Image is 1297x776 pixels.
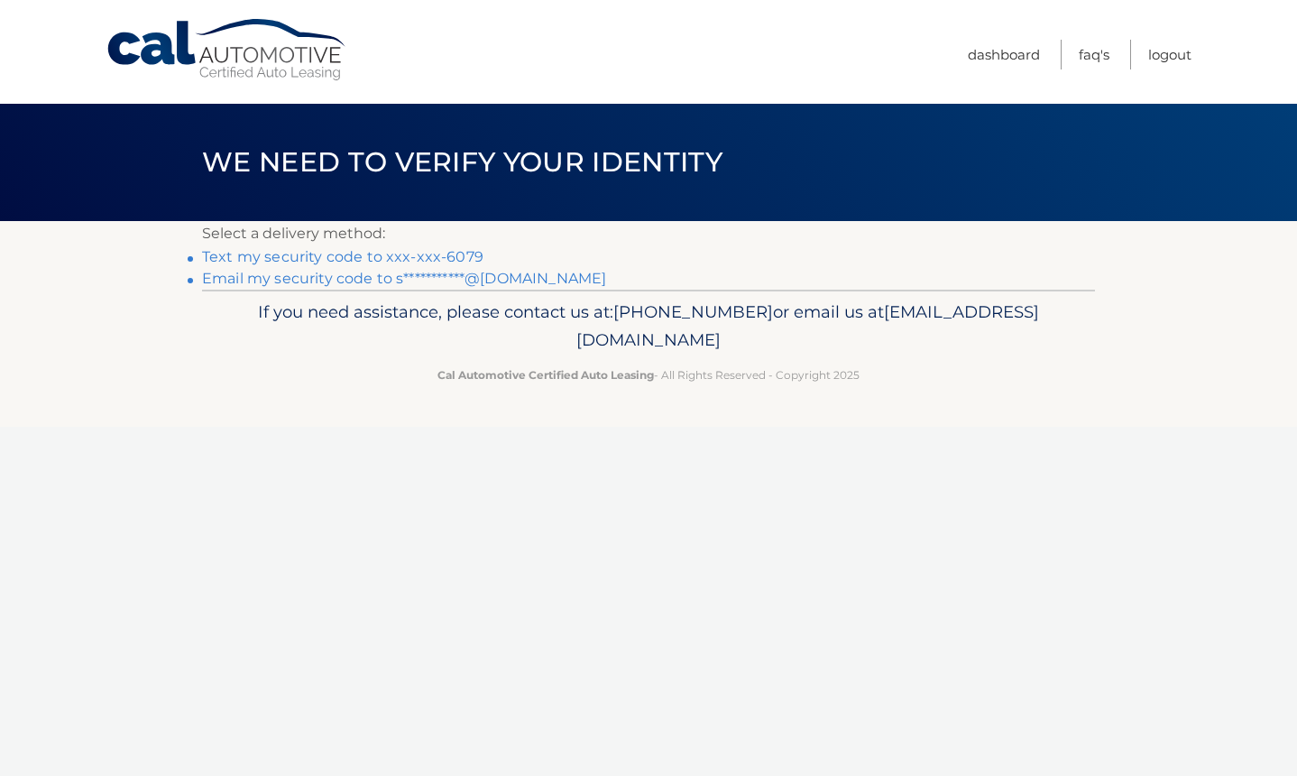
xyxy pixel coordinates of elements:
[214,365,1083,384] p: - All Rights Reserved - Copyright 2025
[968,40,1040,69] a: Dashboard
[437,368,654,382] strong: Cal Automotive Certified Auto Leasing
[202,248,483,265] a: Text my security code to xxx-xxx-6079
[106,18,349,82] a: Cal Automotive
[202,145,722,179] span: We need to verify your identity
[613,301,773,322] span: [PHONE_NUMBER]
[214,298,1083,356] p: If you need assistance, please contact us at: or email us at
[1148,40,1191,69] a: Logout
[202,221,1095,246] p: Select a delivery method:
[1079,40,1109,69] a: FAQ's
